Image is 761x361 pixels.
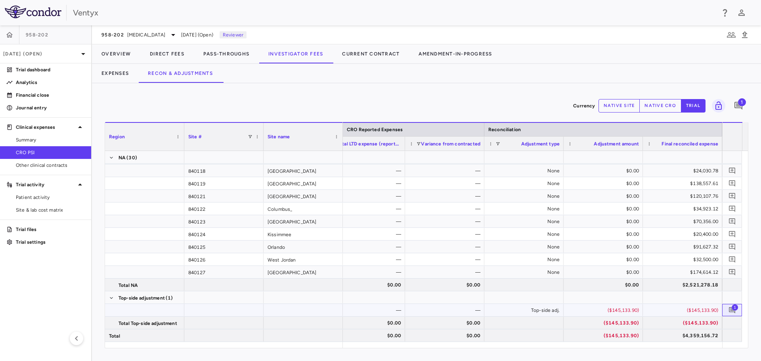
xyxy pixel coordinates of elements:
[728,268,736,276] svg: Add comment
[92,44,140,63] button: Overview
[728,243,736,250] svg: Add comment
[333,317,401,329] div: $0.00
[188,134,202,139] span: Site #
[727,241,738,252] button: Add comment
[184,177,264,189] div: 840119
[412,329,480,342] div: $0.00
[127,31,165,38] span: [MEDICAL_DATA]
[109,134,125,139] span: Region
[412,317,480,329] div: $0.00
[412,304,480,317] div: —
[16,149,85,156] span: CRO PSI
[333,228,401,241] div: —
[650,177,718,190] div: $138,557.61
[184,228,264,240] div: 840124
[412,266,480,279] div: —
[16,124,75,131] p: Clinical expenses
[491,215,560,228] div: None
[119,292,165,304] span: Top-side adjustment
[412,177,480,190] div: —
[650,304,718,317] div: ($145,133.90)
[598,99,640,113] button: native site
[26,32,48,38] span: 958-202
[571,215,639,228] div: $0.00
[126,151,137,164] span: (30)
[727,229,738,239] button: Add comment
[184,266,264,278] div: 840127
[412,164,480,177] div: —
[16,92,85,99] p: Financial close
[571,228,639,241] div: $0.00
[571,329,639,342] div: ($145,133.90)
[571,202,639,215] div: $0.00
[184,241,264,253] div: 840125
[571,190,639,202] div: $0.00
[421,141,480,147] span: Variance from contracted
[194,44,259,63] button: Pass-Throughs
[333,190,401,202] div: —
[16,239,85,246] p: Trial settings
[491,241,560,253] div: None
[333,329,401,342] div: $0.00
[16,226,85,233] p: Trial files
[73,7,715,19] div: Ventyx
[650,164,718,177] div: $24,030.78
[727,267,738,277] button: Add comment
[409,44,501,63] button: Amendment-In-Progress
[333,44,409,63] button: Current Contract
[347,127,403,132] span: CRO Reported Expenses
[16,162,85,169] span: Other clinical contracts
[650,279,718,291] div: $2,521,278.18
[184,164,264,177] div: 840118
[650,253,718,266] div: $32,500.00
[333,266,401,279] div: —
[333,241,401,253] div: —
[491,164,560,177] div: None
[571,253,639,266] div: $0.00
[5,6,61,18] img: logo-full-BYUhSk78.svg
[16,206,85,214] span: Site & lab cost matrix
[184,190,264,202] div: 840121
[728,256,736,263] svg: Add comment
[264,164,343,177] div: [GEOGRAPHIC_DATA]
[639,99,681,113] button: native cro
[650,228,718,241] div: $20,400.00
[412,253,480,266] div: —
[264,266,343,278] div: [GEOGRAPHIC_DATA]
[650,190,718,202] div: $120,107.76
[709,99,725,113] span: You do not have permission to lock or unlock grids
[264,190,343,202] div: [GEOGRAPHIC_DATA]
[16,79,85,86] p: Analytics
[16,181,75,188] p: Trial activity
[650,266,718,279] div: $174,614.12
[734,101,743,111] svg: Add comment
[264,177,343,189] div: [GEOGRAPHIC_DATA]
[650,329,718,342] div: $4,359,156.72
[728,218,736,225] svg: Add comment
[571,317,639,329] div: ($145,133.90)
[727,165,738,176] button: Add comment
[727,254,738,265] button: Add comment
[727,191,738,201] button: Add comment
[728,230,736,238] svg: Add comment
[333,202,401,215] div: —
[333,253,401,266] div: —
[264,228,343,240] div: Kissimmee
[727,203,738,214] button: Add comment
[571,164,639,177] div: $0.00
[571,304,639,317] div: ($145,133.90)
[92,64,138,83] button: Expenses
[571,279,639,291] div: $0.00
[732,99,745,113] button: Add comment
[727,178,738,189] button: Add comment
[412,228,480,241] div: —
[650,241,718,253] div: $91,627.32
[101,32,124,38] span: 958-202
[412,190,480,202] div: —
[491,228,560,241] div: None
[119,279,138,292] span: Total NA
[119,317,177,330] span: Total Top-side adjustment
[738,98,746,106] span: 1
[333,177,401,190] div: —
[728,205,736,212] svg: Add comment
